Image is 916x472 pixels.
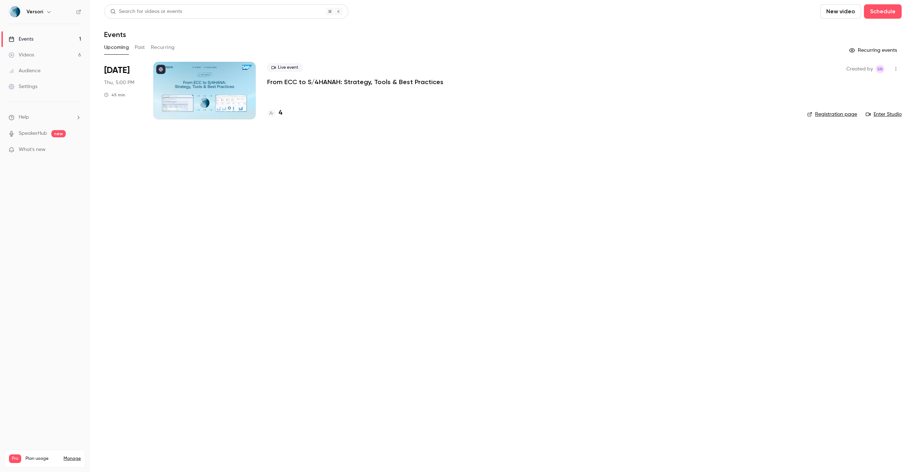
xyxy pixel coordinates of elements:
a: Manage [64,456,81,462]
span: Pro [9,454,21,463]
h4: 4 [279,108,282,118]
button: Schedule [864,4,902,19]
button: Past [135,42,145,53]
div: Events [9,36,33,43]
a: SpeakerHub [19,130,47,137]
span: Created by [846,65,873,73]
h1: Events [104,30,126,39]
a: Registration page [807,111,857,118]
div: Audience [9,67,41,74]
span: What's new [19,146,46,153]
button: Recurring events [846,45,902,56]
span: SB [877,65,883,73]
button: Recurring [151,42,175,53]
button: Upcoming [104,42,129,53]
span: [DATE] [104,65,130,76]
div: Aug 14 Thu, 5:00 PM (Europe/London) [104,62,142,119]
span: Live event [267,63,303,72]
a: 4 [267,108,282,118]
span: Sophie Burgess [876,65,884,73]
h6: Versori [27,8,43,15]
span: Thu, 5:00 PM [104,79,134,86]
div: 45 min [104,92,125,98]
span: Help [19,114,29,121]
li: help-dropdown-opener [9,114,81,121]
a: Enter Studio [866,111,902,118]
span: Plan usage [25,456,59,462]
div: Settings [9,83,37,90]
button: New video [820,4,861,19]
span: new [51,130,66,137]
img: Versori [9,6,20,18]
div: Videos [9,51,34,59]
div: Search for videos or events [110,8,182,15]
a: From ECC to S/4HANAH: Strategy, Tools & Best Practices [267,78,443,86]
